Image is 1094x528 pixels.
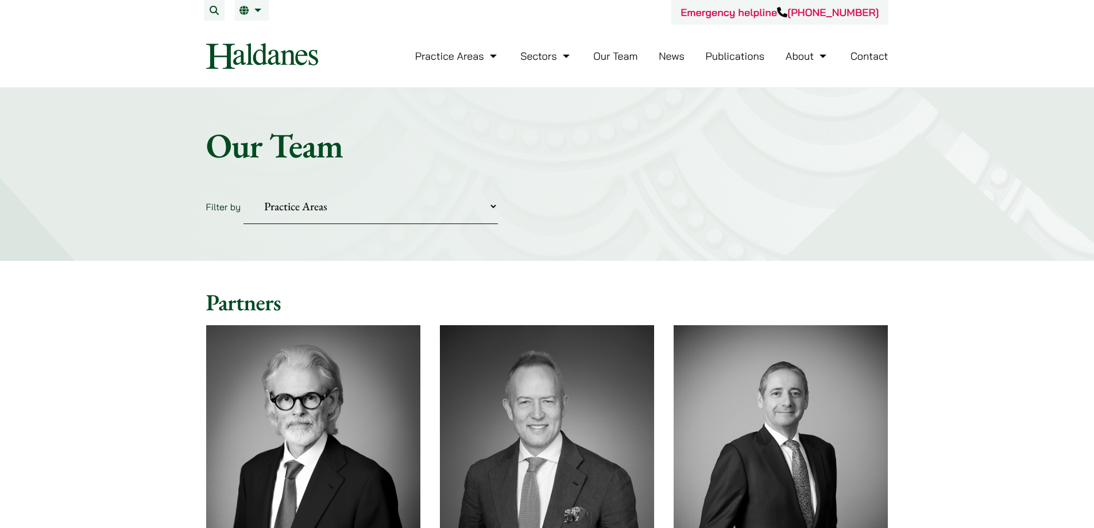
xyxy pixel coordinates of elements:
h1: Our Team [206,125,888,166]
h2: Partners [206,288,888,316]
a: EN [239,6,264,15]
a: Publications [706,49,765,63]
a: Sectors [520,49,572,63]
a: News [659,49,685,63]
a: About [786,49,829,63]
a: Practice Areas [415,49,500,63]
a: Emergency helpline[PHONE_NUMBER] [681,6,879,19]
label: Filter by [206,201,241,213]
a: Contact [851,49,888,63]
img: Logo of Haldanes [206,43,318,69]
a: Our Team [593,49,637,63]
